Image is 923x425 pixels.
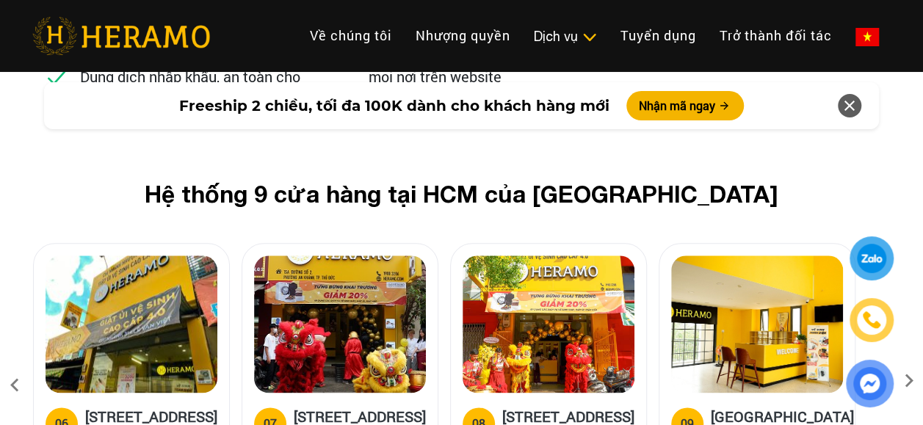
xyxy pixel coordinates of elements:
a: Nhượng quyền [404,20,522,51]
div: Dịch vụ [534,26,597,46]
h2: Hệ thống 9 cửa hàng tại HCM của [GEOGRAPHIC_DATA] [57,180,867,208]
img: heramo-parc-villa-dai-phuoc-island-dong-nai [671,255,843,393]
a: Về chúng tôi [298,20,404,51]
button: Nhận mã ngay [626,91,744,120]
a: phone-icon [852,300,892,341]
img: subToggleIcon [582,30,597,45]
a: Trở thành đối tác [708,20,844,51]
img: vn-flag.png [855,28,879,46]
img: heramo-314-le-van-viet-phuong-tang-nhon-phu-b-quan-9 [46,255,217,393]
img: phone-icon [861,310,882,331]
img: heramo-logo.png [32,17,210,55]
img: heramo-398-duong-hoang-dieu-phuong-2-quan-4 [463,255,634,393]
img: heramo-15a-duong-so-2-phuong-an-khanh-thu-duc [254,255,426,393]
a: Tuyển dụng [609,20,708,51]
span: Freeship 2 chiều, tối đa 100K dành cho khách hàng mới [178,95,609,117]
